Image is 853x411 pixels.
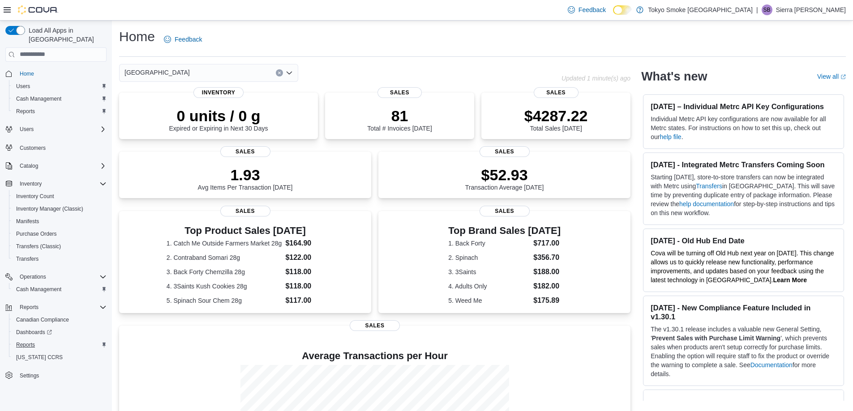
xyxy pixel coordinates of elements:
dd: $717.00 [533,238,561,249]
a: Reports [13,339,39,350]
button: Users [2,123,110,136]
p: Tokyo Smoke [GEOGRAPHIC_DATA] [648,4,753,15]
span: Home [16,68,107,79]
button: Settings [2,369,110,382]
div: Total # Invoices [DATE] [367,107,432,132]
span: Inventory [16,178,107,189]
h3: [DATE] – Individual Metrc API Key Configurations [651,102,836,111]
span: Transfers [13,254,107,264]
dt: 1. Back Forty [448,239,530,248]
h3: Top Product Sales [DATE] [167,225,324,236]
dd: $175.89 [533,295,561,306]
h3: [DATE] - Old Hub End Date [651,236,836,245]
span: Settings [16,370,107,381]
span: Purchase Orders [16,230,57,237]
dt: 5. Weed Me [448,296,530,305]
a: Cash Management [13,284,65,295]
dd: $182.00 [533,281,561,292]
span: Sales [377,87,422,98]
a: Canadian Compliance [13,314,73,325]
h3: [DATE] - Integrated Metrc Transfers Coming Soon [651,160,836,169]
a: Feedback [160,30,206,48]
a: help file [660,133,681,140]
dd: $118.00 [285,267,324,277]
button: Transfers [9,253,110,265]
span: Transfers [16,255,39,263]
input: Dark Mode [613,5,632,15]
img: Cova [18,5,58,14]
span: Users [16,83,30,90]
dd: $118.00 [285,281,324,292]
span: Inventory [193,87,244,98]
dt: 3. Back Forty Chemzilla 28g [167,267,282,276]
span: Sales [220,206,270,216]
div: Avg Items Per Transaction [DATE] [198,166,293,191]
dt: 3. 3Saints [448,267,530,276]
span: Washington CCRS [13,352,107,363]
button: Operations [16,271,50,282]
p: 1.93 [198,166,293,184]
dd: $117.00 [285,295,324,306]
dt: 5. Spinach Sour Chem 28g [167,296,282,305]
a: Transfers [13,254,42,264]
a: Dashboards [13,327,56,338]
dd: $122.00 [285,252,324,263]
button: Clear input [276,69,283,76]
h2: What's new [641,69,707,84]
p: Sierra [PERSON_NAME] [776,4,846,15]
h1: Home [119,28,155,46]
span: Reports [16,302,107,313]
h4: Average Transactions per Hour [126,351,623,361]
dt: 4. 3Saints Kush Cookies 28g [167,282,282,291]
span: Settings [20,372,39,379]
p: 0 units / 0 g [169,107,268,125]
span: Users [13,81,107,92]
button: Inventory [2,178,110,190]
a: [US_STATE] CCRS [13,352,66,363]
a: Dashboards [9,326,110,339]
button: Inventory Manager (Classic) [9,203,110,215]
span: Inventory [20,180,42,187]
span: Manifests [16,218,39,225]
span: Sales [350,320,400,331]
a: Users [13,81,34,92]
span: Sales [220,146,270,157]
h3: Top Brand Sales [DATE] [448,225,561,236]
span: Inventory Manager (Classic) [16,205,83,212]
p: | [756,4,758,15]
dd: $164.90 [285,238,324,249]
a: Transfers (Classic) [13,241,64,252]
a: Home [16,68,38,79]
span: Reports [16,341,35,348]
div: Sierra Boire [762,4,772,15]
p: The v1.30.1 release includes a valuable new General Setting, ' ', which prevents sales when produ... [651,325,836,378]
span: Transfers (Classic) [13,241,107,252]
span: Customers [16,142,107,153]
a: Cash Management [13,93,65,104]
span: Inventory Count [13,191,107,202]
dt: 2. Spinach [448,253,530,262]
a: Reports [13,106,39,117]
strong: Prevent Sales with Purchase Limit Warning [652,335,780,342]
span: Customers [20,144,46,152]
a: Customers [16,143,49,153]
span: Cash Management [13,284,107,295]
dd: $356.70 [533,252,561,263]
a: Feedback [564,1,609,19]
p: 81 [367,107,432,125]
button: Transfers (Classic) [9,240,110,253]
span: Canadian Compliance [16,316,69,323]
span: Reports [20,304,39,311]
button: Reports [9,339,110,351]
span: Operations [20,273,46,280]
button: Users [9,80,110,93]
div: Transaction Average [DATE] [465,166,544,191]
p: Starting [DATE], store-to-store transfers can now be integrated with Metrc using in [GEOGRAPHIC_D... [651,173,836,217]
button: Purchase Orders [9,228,110,240]
button: Customers [2,141,110,154]
span: Sales [480,146,530,157]
button: Operations [2,271,110,283]
span: Sales [534,87,579,98]
span: Users [16,124,107,135]
span: Transfers (Classic) [16,243,61,250]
